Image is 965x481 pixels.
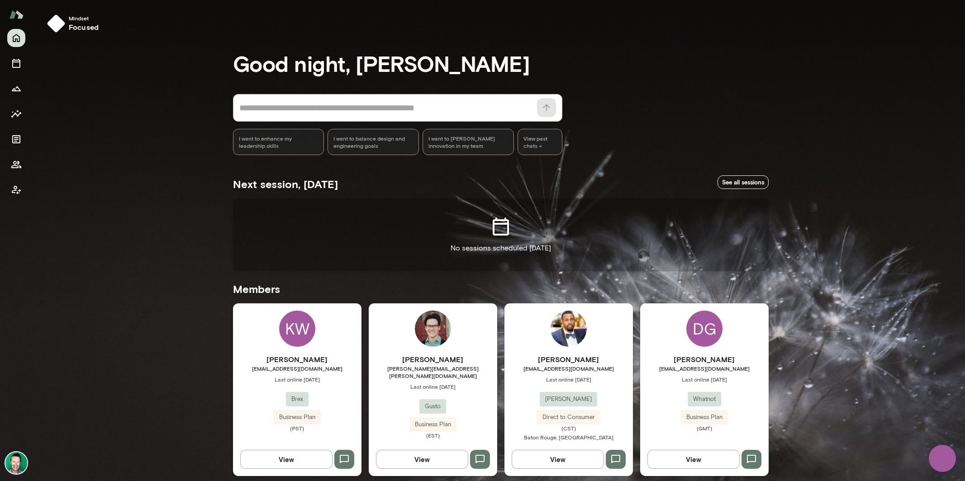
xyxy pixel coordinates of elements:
button: View [376,450,468,469]
div: I want to [PERSON_NAME] innovation in my team [423,129,514,155]
span: Last online [DATE] [233,376,361,383]
button: Documents [7,130,25,148]
span: [PERSON_NAME] [540,395,597,404]
span: I want to enhance my leadership skills [239,135,318,149]
div: I want to enhance my leadership skills [233,129,324,155]
button: Members [7,156,25,174]
button: View [512,450,604,469]
span: Whatnot [688,395,721,404]
span: [EMAIL_ADDRESS][DOMAIN_NAME] [504,365,633,372]
button: Sessions [7,54,25,72]
img: Daniel Flynn [415,311,451,347]
img: Brian Lawrence [5,452,27,474]
span: Gusto [419,402,446,411]
button: Mindsetfocused [43,11,106,36]
img: Anthony Buchanan [551,311,587,347]
h6: [PERSON_NAME] [233,354,361,365]
span: I want to [PERSON_NAME] innovation in my team [428,135,508,149]
button: Growth Plan [7,80,25,98]
img: mindset [47,14,65,33]
span: Brex [286,395,309,404]
span: Last online [DATE] [369,383,497,390]
span: Business Plan [274,413,321,422]
h6: focused [69,22,99,33]
span: Last online [DATE] [504,376,633,383]
span: (CST) [504,424,633,432]
span: [PERSON_NAME][EMAIL_ADDRESS][PERSON_NAME][DOMAIN_NAME] [369,365,497,379]
button: View [647,450,740,469]
span: Baton Rouge, [GEOGRAPHIC_DATA] [524,434,613,440]
img: Mento [9,6,24,23]
span: (PST) [233,424,361,432]
div: KW [279,311,315,347]
h6: [PERSON_NAME] [640,354,769,365]
p: No sessions scheduled [DATE] [451,243,551,254]
button: Insights [7,105,25,123]
span: I want to balance design and engineering goals [333,135,413,149]
h3: Good night, [PERSON_NAME] [233,51,769,76]
div: DG [686,311,723,347]
a: See all sessions [718,175,769,189]
h5: Next session, [DATE] [233,177,338,191]
span: Mindset [69,14,99,22]
button: Client app [7,181,25,199]
div: I want to balance design and engineering goals [328,129,419,155]
span: Last online [DATE] [640,376,769,383]
button: View [240,450,333,469]
span: (EST) [369,432,497,439]
h6: [PERSON_NAME] [369,354,497,365]
span: Business Plan [681,413,728,422]
button: Home [7,29,25,47]
span: (GMT) [640,424,769,432]
span: Business Plan [409,420,456,429]
h5: Members [233,282,769,296]
span: Direct to Consumer [537,413,600,422]
span: View past chats -> [518,129,562,155]
span: [EMAIL_ADDRESS][DOMAIN_NAME] [233,365,361,372]
span: [EMAIL_ADDRESS][DOMAIN_NAME] [640,365,769,372]
h6: [PERSON_NAME] [504,354,633,365]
